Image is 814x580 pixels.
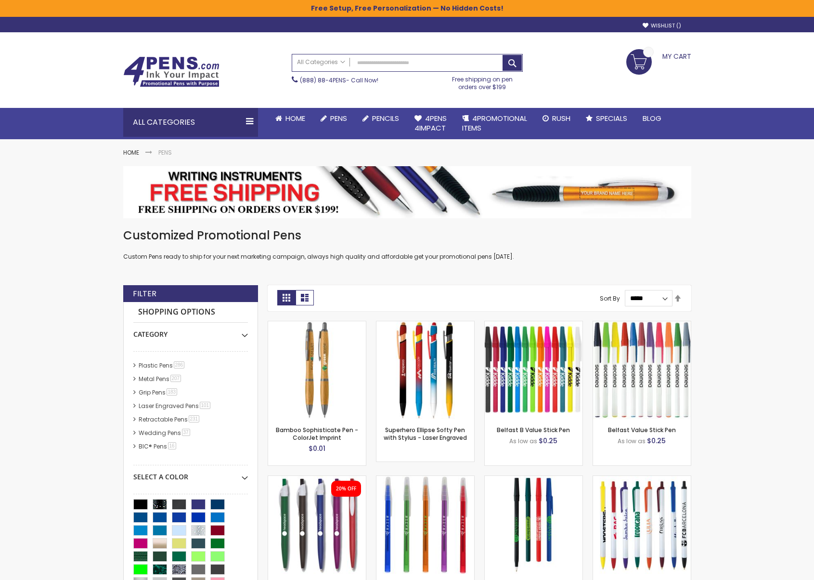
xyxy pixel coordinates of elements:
a: Laser Engraved Pens101 [136,402,214,410]
a: Oak Pen Solid [268,475,366,484]
img: Belfast Value Stick Pen [593,321,691,419]
span: Blog [643,113,661,123]
span: Home [285,113,305,123]
a: Belfast B Value Stick Pen [497,426,570,434]
a: Specials [578,108,635,129]
span: 183 [167,388,178,395]
div: 20% OFF [336,486,356,492]
span: 37 [182,429,190,436]
img: Oak Pen Solid [268,476,366,574]
a: Belfast Translucent Value Stick Pen [376,475,474,484]
a: Superhero Ellipse Softy Pen with Stylus - Laser Engraved [376,321,474,329]
a: (888) 88-4PENS [300,76,346,84]
span: 286 [174,361,185,369]
img: Pens [123,166,691,218]
span: Rush [552,113,570,123]
a: Pencils [355,108,407,129]
img: Bamboo Sophisticate Pen - ColorJet Imprint [268,321,366,419]
span: Specials [596,113,627,123]
span: All Categories [297,58,345,66]
a: Retractable Pens231 [136,415,203,423]
a: Belfast B Value Stick Pen [485,321,582,329]
span: - Call Now! [300,76,378,84]
div: Free shipping on pen orders over $199 [442,72,523,91]
div: Select A Color [133,465,248,482]
span: 207 [170,375,181,382]
img: Belfast B Value Stick Pen [485,321,582,419]
label: Sort By [600,294,620,302]
img: Corporate Promo Stick Pen [485,476,582,574]
a: Belfast Value Stick Pen [608,426,676,434]
span: 4Pens 4impact [414,113,447,133]
span: Pens [330,113,347,123]
span: As low as [509,437,537,445]
a: All Categories [292,54,350,70]
span: As low as [618,437,646,445]
a: Wedding Pens37 [136,429,194,437]
span: Pencils [372,113,399,123]
a: Belfast Value Stick Pen [593,321,691,329]
a: Metal Pens207 [136,375,185,383]
a: 4PROMOTIONALITEMS [454,108,535,139]
img: 4Pens Custom Pens and Promotional Products [123,56,220,87]
a: Pens [313,108,355,129]
span: 101 [200,402,211,409]
a: Bamboo Sophisticate Pen - ColorJet Imprint [276,426,358,442]
a: Contender Pen [593,475,691,484]
span: 4PROMOTIONAL ITEMS [462,113,527,133]
span: $0.01 [309,444,325,453]
div: Category [133,323,248,339]
a: Home [268,108,313,129]
strong: Filter [133,289,156,299]
span: $0.25 [539,436,557,446]
a: Grip Pens183 [136,388,181,396]
span: 231 [189,415,200,422]
div: All Categories [123,108,258,137]
a: Wishlist [643,22,681,29]
span: $0.25 [647,436,666,446]
strong: Pens [158,148,172,157]
a: Plastic Pens286 [136,361,188,369]
a: Corporate Promo Stick Pen [485,475,582,484]
a: Blog [635,108,669,129]
span: 16 [168,442,176,449]
img: Superhero Ellipse Softy Pen with Stylus - Laser Engraved [376,321,474,419]
strong: Shopping Options [133,302,248,323]
a: Rush [535,108,578,129]
a: 4Pens4impact [407,108,454,139]
img: Contender Pen [593,476,691,574]
a: Superhero Ellipse Softy Pen with Stylus - Laser Engraved [384,426,467,442]
div: Custom Pens ready to ship for your next marketing campaign, always high quality and affordable ge... [123,228,691,261]
a: Bamboo Sophisticate Pen - ColorJet Imprint [268,321,366,329]
h1: Customized Promotional Pens [123,228,691,243]
strong: Grid [277,290,296,305]
a: Home [123,148,139,157]
a: BIC® Pens16 [136,442,180,450]
img: Belfast Translucent Value Stick Pen [376,476,474,574]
